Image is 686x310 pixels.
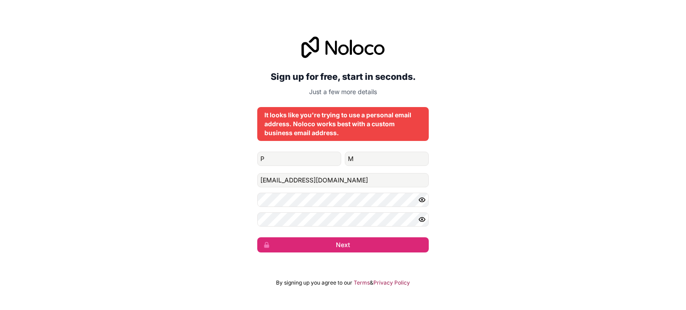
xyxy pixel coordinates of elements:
[257,87,429,96] p: Just a few more details
[264,111,422,137] div: It looks like you're trying to use a personal email address. Noloco works best with a custom busi...
[370,279,373,286] span: &
[257,69,429,85] h2: Sign up for free, start in seconds.
[257,173,429,187] input: Email address
[276,279,352,286] span: By signing up you agree to our
[373,279,410,286] a: Privacy Policy
[257,212,429,227] input: Confirm password
[354,279,370,286] a: Terms
[257,193,429,207] input: Password
[257,152,341,166] input: given-name
[257,237,429,252] button: Next
[345,152,429,166] input: family-name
